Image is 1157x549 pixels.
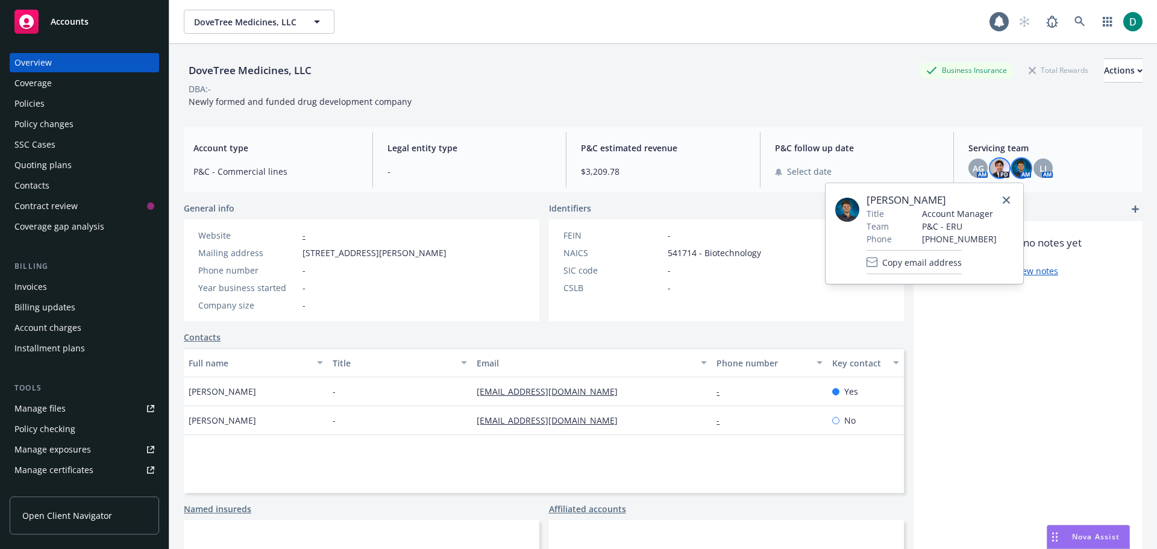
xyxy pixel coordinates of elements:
[1128,202,1143,216] a: add
[668,264,671,277] span: -
[189,357,310,369] div: Full name
[303,246,447,259] span: [STREET_ADDRESS][PERSON_NAME]
[10,382,159,394] div: Tools
[303,281,306,294] span: -
[668,229,671,242] span: -
[922,233,997,245] span: [PHONE_NUMBER]
[184,331,221,344] a: Contacts
[14,318,81,337] div: Account charges
[10,115,159,134] a: Policy changes
[14,74,52,93] div: Coverage
[10,94,159,113] a: Policies
[194,16,298,28] span: DoveTree Medicines, LLC
[712,348,827,377] button: Phone number
[867,193,997,207] span: [PERSON_NAME]
[827,348,904,377] button: Key contact
[10,217,159,236] a: Coverage gap analysis
[581,142,745,154] span: P&C estimated revenue
[14,399,66,418] div: Manage files
[716,357,809,369] div: Phone number
[198,281,298,294] div: Year business started
[1012,158,1031,178] img: photo
[184,63,316,78] div: DoveTree Medicines, LLC
[973,162,984,175] span: AG
[975,236,1082,250] span: There are no notes yet
[10,196,159,216] a: Contract review
[1012,10,1036,34] a: Start snowing
[10,481,159,500] a: Manage claims
[477,386,627,397] a: [EMAIL_ADDRESS][DOMAIN_NAME]
[477,357,694,369] div: Email
[549,503,626,515] a: Affiliated accounts
[10,399,159,418] a: Manage files
[1047,525,1062,548] div: Drag to move
[867,233,892,245] span: Phone
[1104,59,1143,82] div: Actions
[832,357,886,369] div: Key contact
[668,281,671,294] span: -
[668,246,761,259] span: 541714 - Biotechnology
[1047,525,1130,549] button: Nova Assist
[333,385,336,398] span: -
[184,503,251,515] a: Named insureds
[14,440,91,459] div: Manage exposures
[14,217,104,236] div: Coverage gap analysis
[835,198,859,222] img: employee photo
[1072,532,1120,542] span: Nova Assist
[998,265,1058,277] a: Add new notes
[303,299,306,312] span: -
[716,386,729,397] a: -
[189,385,256,398] span: [PERSON_NAME]
[999,193,1014,207] a: close
[14,94,45,113] div: Policies
[581,165,745,178] span: $3,209.78
[563,264,663,277] div: SIC code
[193,165,358,178] span: P&C - Commercial lines
[193,142,358,154] span: Account type
[387,165,552,178] span: -
[10,440,159,459] a: Manage exposures
[184,202,234,215] span: General info
[14,277,47,296] div: Invoices
[10,74,159,93] a: Coverage
[10,460,159,480] a: Manage certificates
[922,207,997,220] span: Account Manager
[10,5,159,39] a: Accounts
[775,142,939,154] span: P&C follow up date
[387,142,552,154] span: Legal entity type
[14,196,78,216] div: Contract review
[10,339,159,358] a: Installment plans
[14,339,85,358] div: Installment plans
[198,246,298,259] div: Mailing address
[1096,10,1120,34] a: Switch app
[10,260,159,272] div: Billing
[14,135,55,154] div: SSC Cases
[328,348,472,377] button: Title
[333,357,454,369] div: Title
[563,246,663,259] div: NAICS
[10,176,159,195] a: Contacts
[10,135,159,154] a: SSC Cases
[477,415,627,426] a: [EMAIL_ADDRESS][DOMAIN_NAME]
[22,509,112,522] span: Open Client Navigator
[716,415,729,426] a: -
[867,207,884,220] span: Title
[14,53,52,72] div: Overview
[549,202,591,215] span: Identifiers
[14,155,72,175] div: Quoting plans
[882,256,962,269] span: Copy email address
[10,318,159,337] a: Account charges
[189,83,211,95] div: DBA: -
[10,53,159,72] a: Overview
[14,115,74,134] div: Policy changes
[922,220,997,233] span: P&C - ERU
[563,281,663,294] div: CSLB
[198,264,298,277] div: Phone number
[184,10,334,34] button: DoveTree Medicines, LLC
[303,230,306,241] a: -
[14,460,93,480] div: Manage certificates
[10,419,159,439] a: Policy checking
[968,142,1133,154] span: Servicing team
[787,165,832,178] span: Select date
